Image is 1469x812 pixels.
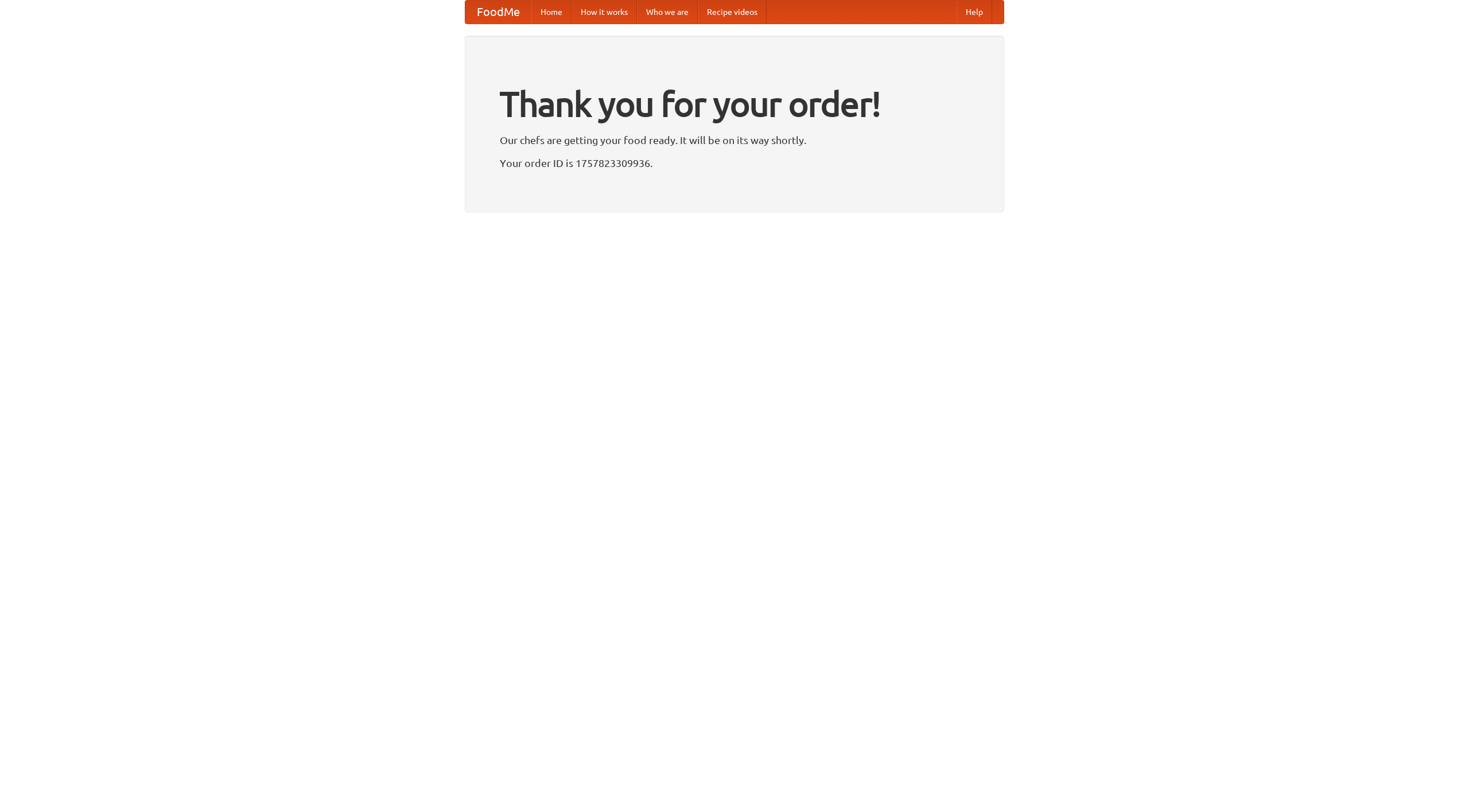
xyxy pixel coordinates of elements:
a: Home [531,1,572,24]
a: How it works [572,1,637,24]
a: FoodMe [465,1,531,24]
p: Our chefs are getting your food ready. It will be on its way shortly. [500,131,969,149]
a: Who we are [637,1,698,24]
a: Recipe videos [698,1,767,24]
a: Help [957,1,992,24]
p: Your order ID is 1757823309936. [500,154,969,172]
h1: Thank you for your order! [500,76,969,131]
